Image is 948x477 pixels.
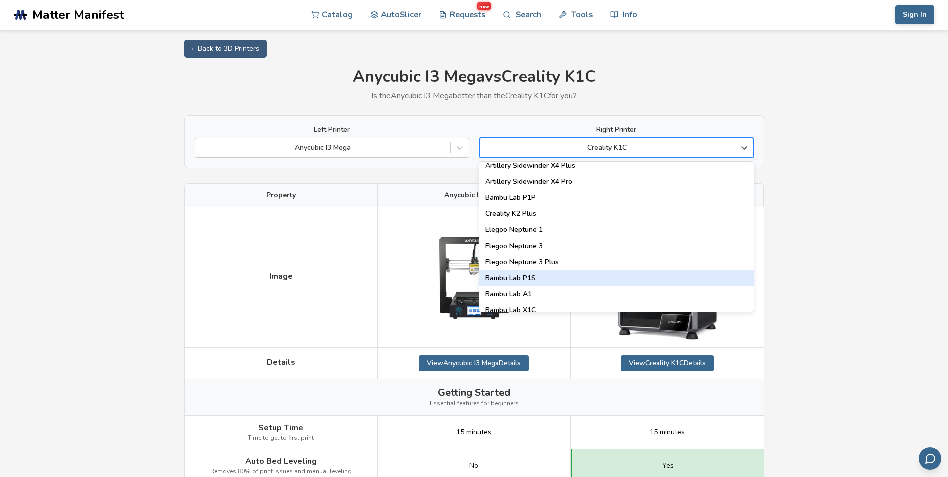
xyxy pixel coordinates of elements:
div: Bambu Lab P1P [479,190,754,206]
div: Elegoo Neptune 3 Plus [479,254,754,270]
span: Removes 80% of print issues and manual leveling [210,468,352,475]
img: Anycubic I3 Mega [424,227,524,327]
label: Left Printer [195,126,469,134]
span: 15 minutes [650,428,685,436]
span: Details [267,358,295,367]
input: Creality K1CSovol SV04Ender 5 S1Sovol SV06Sovol SV06 PlusElegoo Neptune 2Anycubic Kobra 2 ProAnyc... [485,144,487,152]
span: new [477,2,491,10]
span: Essential features for beginners [430,400,519,407]
div: Artillery Sidewinder X4 Pro [479,174,754,190]
span: Getting Started [438,387,510,398]
a: ViewAnycubic I3 MegaDetails [419,355,529,371]
div: Bambu Lab X1C [479,302,754,318]
div: Artillery Sidewinder X4 Plus [479,158,754,174]
div: Elegoo Neptune 3 [479,238,754,254]
span: Matter Manifest [32,8,124,22]
a: ViewCreality K1CDetails [621,355,714,371]
span: Yes [662,462,674,470]
label: Right Printer [479,126,754,134]
span: No [469,462,478,470]
span: 15 minutes [456,428,491,436]
span: Property [266,191,296,199]
p: Is the Anycubic I3 Mega better than the Creality K1C for you? [184,91,764,100]
input: Anycubic I3 Mega [200,144,202,152]
span: Image [269,272,293,281]
h1: Anycubic I3 Mega vs Creality K1C [184,68,764,86]
a: ← Back to 3D Printers [184,40,267,58]
div: Bambu Lab A1 [479,286,754,302]
div: Creality K2 Plus [479,206,754,222]
div: Bambu Lab P1S [479,270,754,286]
button: Sign In [895,5,934,24]
span: Setup Time [258,423,303,432]
span: Anycubic I3 Mega [444,191,503,199]
div: Elegoo Neptune 1 [479,222,754,238]
span: Auto Bed Leveling [245,457,317,466]
span: Time to get to first print [248,435,314,442]
button: Send feedback via email [919,447,941,470]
